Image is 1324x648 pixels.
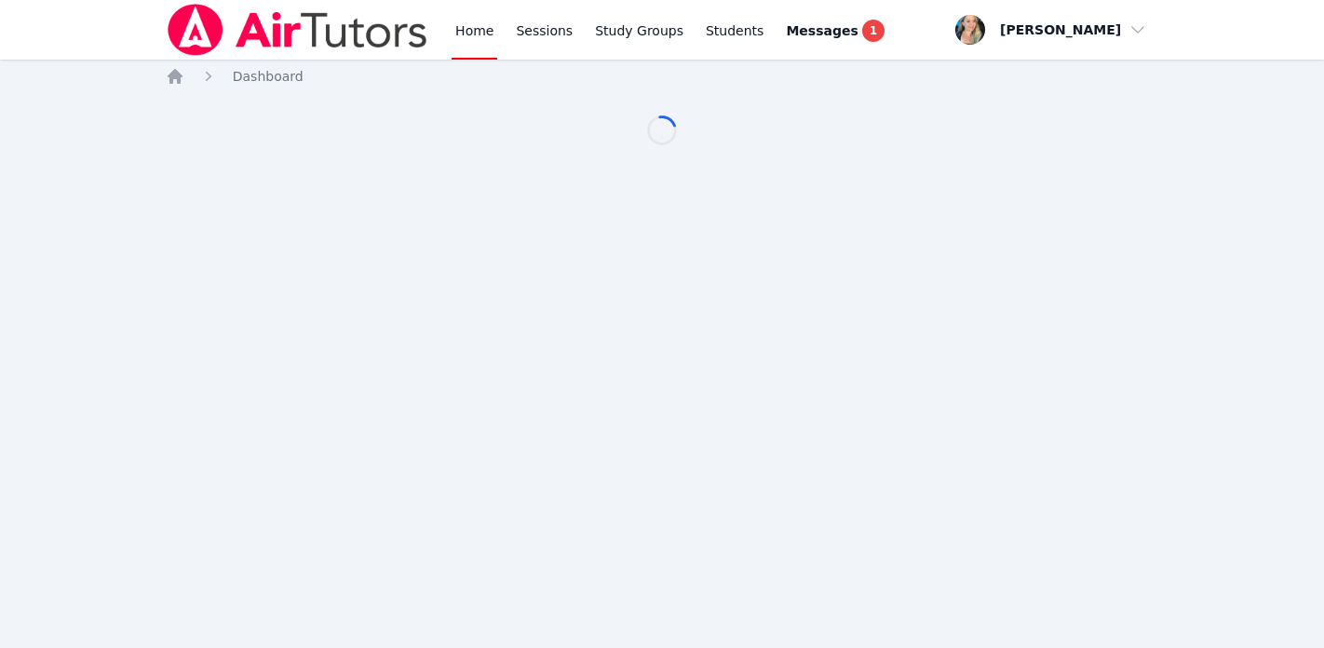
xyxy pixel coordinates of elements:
[786,21,858,40] span: Messages
[233,69,304,84] span: Dashboard
[862,20,885,42] span: 1
[166,67,1159,86] nav: Breadcrumb
[166,4,429,56] img: Air Tutors
[233,67,304,86] a: Dashboard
